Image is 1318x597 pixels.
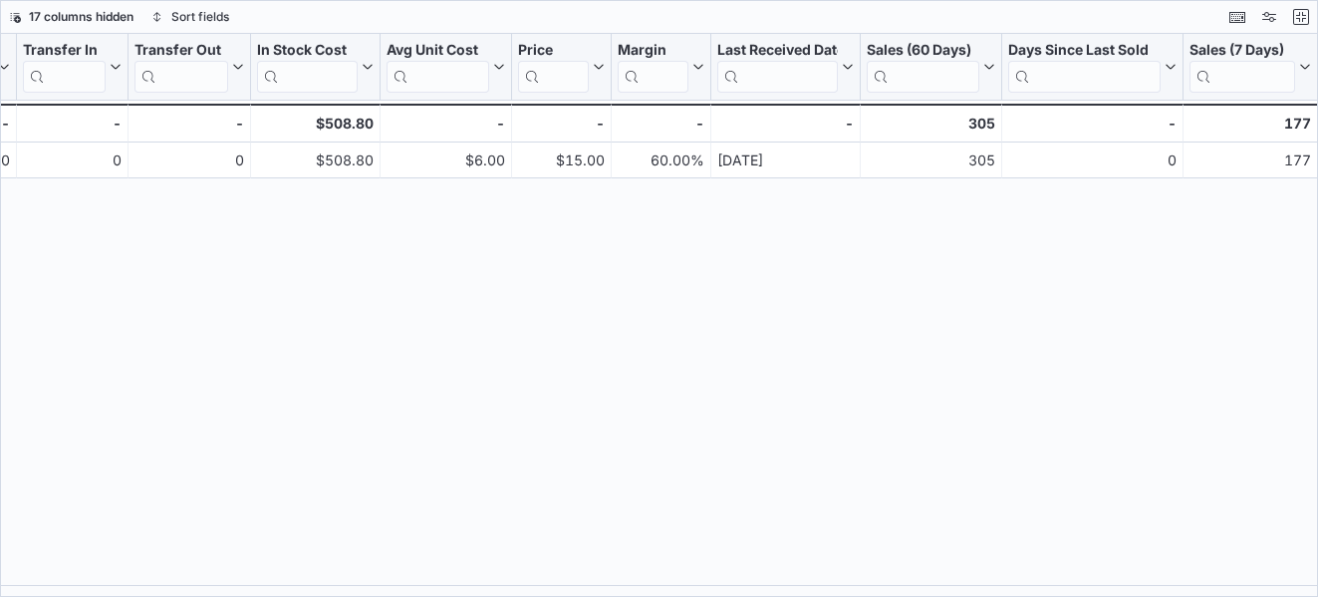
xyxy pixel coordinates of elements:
[23,41,122,93] button: Transfer In
[1008,41,1177,93] button: Days Since Last Sold
[867,149,996,172] div: 305
[257,41,357,61] div: In Stock Cost
[171,9,229,25] span: Sort fields
[134,41,244,93] button: Transfer Out
[1189,41,1311,93] button: Sales (7 Days)
[1225,5,1249,29] button: Keyboard shortcuts
[387,112,505,136] div: -
[257,112,373,136] div: $508.80
[1189,149,1311,172] div: 177
[518,112,605,136] div: -
[867,112,996,136] div: 305
[717,41,838,61] div: Last Received Date
[134,149,244,172] div: 0
[387,41,489,61] div: Avg Unit Cost
[717,112,854,136] div: -
[1008,149,1177,172] div: 0
[518,41,605,93] button: Price
[1257,5,1281,29] button: Display options
[618,149,704,172] div: 60.00%
[23,149,122,172] div: 0
[23,112,122,136] div: -
[29,9,133,25] span: 17 columns hidden
[1008,41,1161,93] div: Days Since Last Sold
[518,149,605,172] div: $15.00
[1189,41,1295,61] div: Sales (7 Days)
[1008,41,1161,61] div: Days Since Last Sold
[143,5,237,29] button: Sort fields
[23,41,106,61] div: Transfer In
[134,112,244,136] div: -
[387,41,489,93] div: Avg Unit Cost
[867,41,980,93] div: Sales (60 Days)
[1189,41,1295,93] div: Sales (7 Days)
[257,149,373,172] div: $508.80
[134,41,228,93] div: Transfer Out
[387,149,505,172] div: $6.00
[257,41,357,93] div: In Stock Cost
[618,41,704,93] button: Margin
[1289,5,1313,29] button: Exit fullscreen
[618,112,704,136] div: -
[1008,112,1177,136] div: -
[518,41,589,93] div: Price
[867,41,980,61] div: Sales (60 Days)
[618,41,688,61] div: Margin
[23,41,106,93] div: Transfer In
[134,41,228,61] div: Transfer Out
[867,41,996,93] button: Sales (60 Days)
[518,41,589,61] div: Price
[618,41,688,93] div: Margin
[257,41,373,93] button: In Stock Cost
[717,41,854,93] button: Last Received Date
[1189,112,1311,136] div: 177
[717,149,854,172] div: [DATE]
[1,5,141,29] button: 17 columns hidden
[387,41,505,93] button: Avg Unit Cost
[717,41,838,93] div: Last Received Date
